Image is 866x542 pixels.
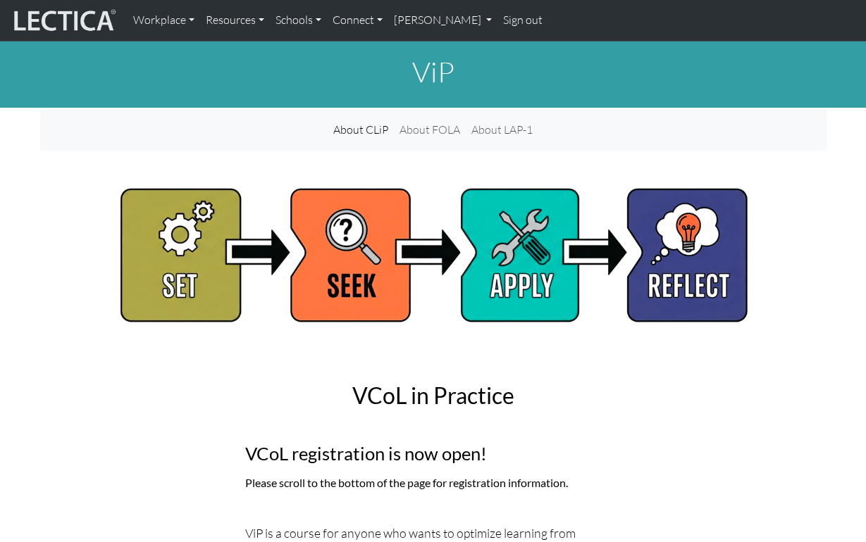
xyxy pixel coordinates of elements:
[394,115,466,144] a: About FOLA
[388,6,497,35] a: [PERSON_NAME]
[114,184,753,325] img: Ad image
[11,7,116,34] img: lecticalive
[327,6,388,35] a: Connect
[40,55,827,89] h1: ViP
[128,6,200,35] a: Workplace
[497,6,548,35] a: Sign out
[245,382,621,409] h2: VCoL in Practice
[466,115,538,144] a: About LAP-1
[328,115,394,144] a: About CLiP
[270,6,327,35] a: Schools
[245,443,621,465] h3: VCoL registration is now open!
[245,476,621,489] h6: Please scroll to the bottom of the page for registration information.
[200,6,270,35] a: Resources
